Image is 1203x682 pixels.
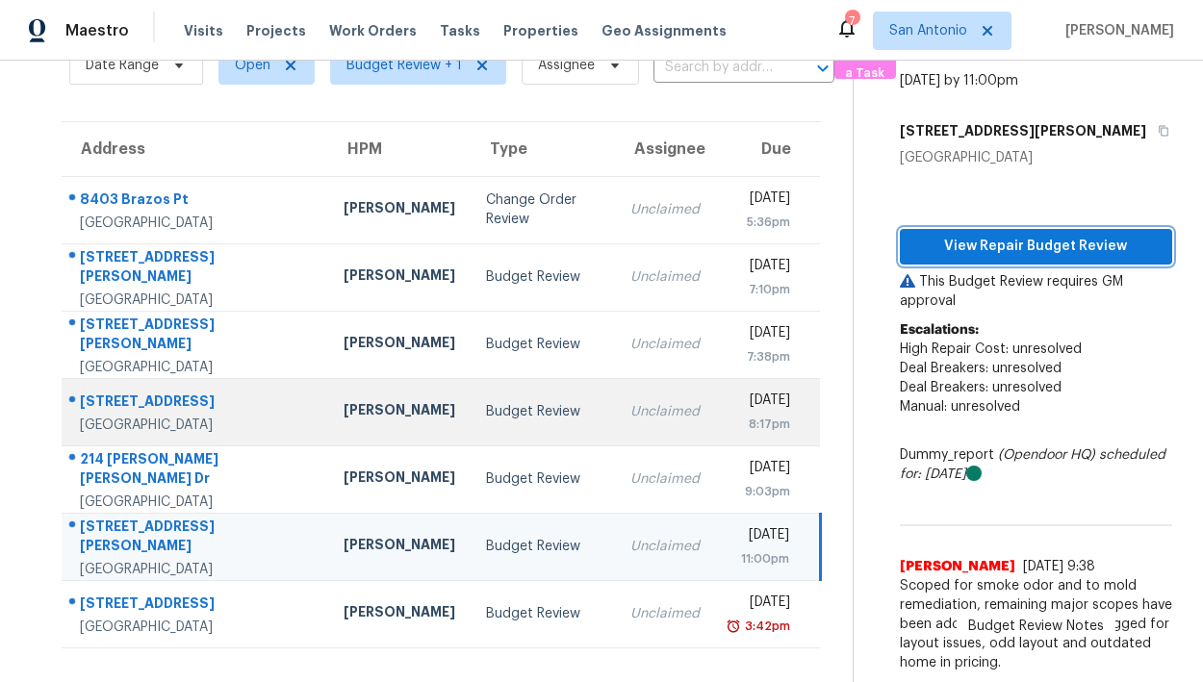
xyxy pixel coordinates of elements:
div: [STREET_ADDRESS][PERSON_NAME] [80,247,313,290]
span: Maestro [65,21,129,40]
span: [DATE] 9:38 [1023,560,1095,573]
h5: [STREET_ADDRESS][PERSON_NAME] [900,121,1146,140]
div: [STREET_ADDRESS] [80,392,313,416]
div: Unclaimed [630,200,700,219]
button: Open [809,55,836,82]
div: [PERSON_NAME] [344,535,455,559]
span: Work Orders [329,21,417,40]
div: Change Order Review [486,190,599,229]
div: [DATE] [730,189,791,213]
div: Budget Review [486,469,599,489]
span: Date Range [86,56,159,75]
span: [PERSON_NAME] [900,557,1015,576]
div: [PERSON_NAME] [344,467,455,492]
div: [GEOGRAPHIC_DATA] [80,358,313,377]
span: Create a Task [844,40,886,85]
b: Escalations: [900,323,979,337]
div: Unclaimed [630,335,700,354]
i: (Opendoor HQ) [998,448,1095,462]
div: [GEOGRAPHIC_DATA] [80,560,313,579]
div: 5:36pm [730,213,791,232]
div: [DATE] [730,323,791,347]
div: 9:03pm [730,482,791,501]
span: Properties [503,21,578,40]
div: [GEOGRAPHIC_DATA] [80,214,313,233]
img: Overdue Alarm Icon [726,617,741,636]
input: Search by address [653,53,781,83]
span: Tasks [440,24,480,38]
div: [DATE] [730,458,791,482]
div: Budget Review [486,537,599,556]
div: [STREET_ADDRESS][PERSON_NAME] [80,517,313,560]
span: Scoped for smoke odor and to mold remediation, remaining major scopes have been added by the hpm ... [900,576,1172,672]
div: Dummy_report [900,445,1172,484]
span: Open [235,56,270,75]
div: Unclaimed [630,267,700,287]
div: [STREET_ADDRESS][PERSON_NAME] [80,315,313,358]
span: High Repair Cost: unresolved [900,342,1082,356]
span: View Repair Budget Review [915,235,1157,259]
div: [GEOGRAPHIC_DATA] [80,618,313,637]
div: [STREET_ADDRESS] [80,594,313,618]
span: Deal Breakers: unresolved [900,362,1062,375]
th: Assignee [615,122,715,176]
th: Address [62,122,328,176]
i: scheduled for: [DATE] [900,448,1165,481]
div: [DATE] [730,391,791,415]
span: Visits [184,21,223,40]
div: 8403 Brazos Pt [80,189,313,214]
div: 214 [PERSON_NAME] [PERSON_NAME] Dr [80,449,313,493]
div: [GEOGRAPHIC_DATA] [80,493,313,512]
div: 7:10pm [730,280,791,299]
th: Due [715,122,821,176]
button: View Repair Budget Review [900,229,1172,265]
div: [GEOGRAPHIC_DATA] [80,290,313,310]
div: [DATE] [730,593,791,617]
span: San Antonio [889,21,967,40]
div: 7 [845,12,858,31]
div: [PERSON_NAME] [344,333,455,357]
span: [PERSON_NAME] [1058,21,1174,40]
div: 11:00pm [730,549,789,568]
div: 8:17pm [730,415,791,434]
p: This Budget Review requires GM approval [900,272,1172,311]
div: Budget Review [486,267,599,287]
th: HPM [328,122,471,176]
div: [DATE] by 11:00pm [900,71,1018,90]
div: Unclaimed [630,537,700,556]
div: Unclaimed [630,604,700,623]
button: Create a Task [834,45,896,79]
span: Assignee [538,56,595,75]
th: Type [471,122,614,176]
button: Copy Address [1146,114,1172,148]
div: 7:38pm [730,347,791,366]
span: Budget Review + 1 [346,56,462,75]
div: [PERSON_NAME] [344,265,455,290]
span: Projects [246,21,306,40]
div: Budget Review [486,335,599,354]
div: 3:42pm [741,617,790,636]
span: Manual: unresolved [900,400,1020,414]
span: Deal Breakers: unresolved [900,381,1062,394]
div: [PERSON_NAME] [344,400,455,424]
div: [GEOGRAPHIC_DATA] [900,148,1172,167]
div: Budget Review [486,604,599,623]
div: [DATE] [730,256,791,280]
div: [DATE] [730,525,789,549]
span: Budget Review Notes [957,617,1115,636]
div: [PERSON_NAME] [344,198,455,222]
div: [GEOGRAPHIC_DATA] [80,416,313,435]
span: Geo Assignments [601,21,727,40]
div: Budget Review [486,402,599,421]
div: Unclaimed [630,402,700,421]
div: Unclaimed [630,469,700,489]
div: [PERSON_NAME] [344,602,455,626]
